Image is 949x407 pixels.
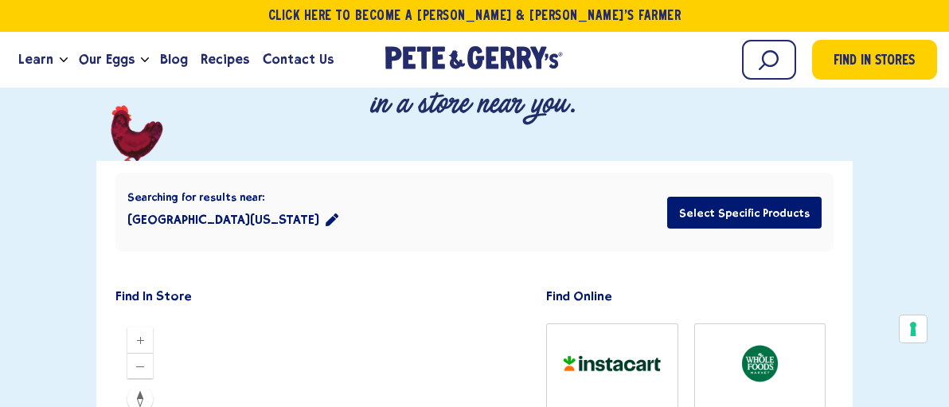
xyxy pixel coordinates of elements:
a: Learn [12,38,60,81]
button: Open the dropdown menu for Learn [60,57,68,63]
span: Our Eggs [79,49,135,69]
span: Blog [160,49,188,69]
input: Search [742,40,796,80]
span: Contact Us [263,49,334,69]
a: Recipes [194,38,256,81]
span: Learn [18,49,53,69]
a: Our Eggs [72,38,141,81]
a: Contact Us [256,38,340,81]
button: Open the dropdown menu for Our Eggs [141,57,149,63]
span: Find in Stores [834,51,915,72]
a: Find in Stores [812,40,937,80]
a: Blog [154,38,194,81]
button: Your consent preferences for tracking technologies [900,315,927,342]
span: Recipes [201,49,249,69]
